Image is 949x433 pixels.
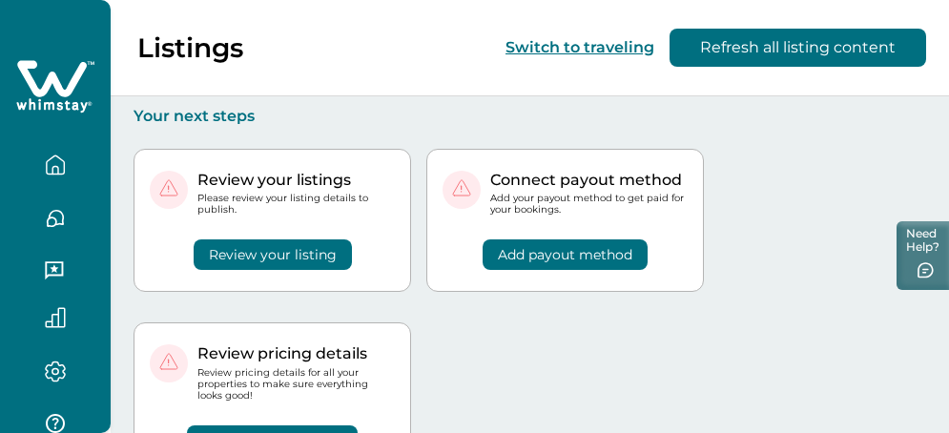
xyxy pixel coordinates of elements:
[505,38,654,56] button: Switch to traveling
[194,239,352,270] button: Review your listing
[490,171,688,190] p: Connect payout method
[197,193,395,216] p: Please review your listing details to publish.
[197,171,395,190] p: Review your listings
[670,29,926,67] button: Refresh all listing content
[197,367,395,402] p: Review pricing details for all your properties to make sure everything looks good!
[134,107,926,126] p: Your next steps
[490,193,688,216] p: Add your payout method to get paid for your bookings.
[137,31,243,64] p: Listings
[483,239,648,270] button: Add payout method
[197,344,395,363] p: Review pricing details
